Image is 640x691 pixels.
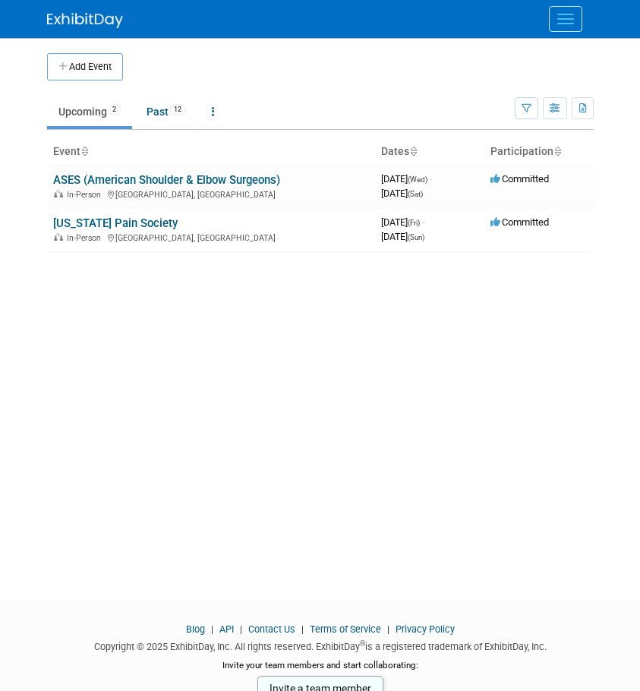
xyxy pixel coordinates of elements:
[53,188,369,200] div: [GEOGRAPHIC_DATA], [GEOGRAPHIC_DATA]
[490,216,549,228] span: Committed
[108,104,121,115] span: 2
[298,623,307,635] span: |
[207,623,217,635] span: |
[375,139,484,165] th: Dates
[381,231,424,242] span: [DATE]
[53,173,280,187] a: ASES (American Shoulder & Elbow Surgeons)
[549,6,582,32] button: Menu
[54,190,63,197] img: In-Person Event
[408,175,427,184] span: (Wed)
[47,97,132,126] a: Upcoming2
[553,145,561,157] a: Sort by Participation Type
[47,53,123,80] button: Add Event
[248,623,295,635] a: Contact Us
[53,216,178,230] a: [US_STATE] Pain Society
[135,97,197,126] a: Past12
[383,623,393,635] span: |
[408,233,424,241] span: (Sun)
[47,659,594,682] div: Invite your team members and start collaborating:
[422,216,424,228] span: -
[186,623,205,635] a: Blog
[310,623,381,635] a: Terms of Service
[408,219,420,227] span: (Fri)
[67,233,106,243] span: In-Person
[47,13,123,28] img: ExhibitDay
[80,145,88,157] a: Sort by Event Name
[236,623,246,635] span: |
[54,233,63,241] img: In-Person Event
[381,216,424,228] span: [DATE]
[409,145,417,157] a: Sort by Start Date
[484,139,594,165] th: Participation
[381,173,432,185] span: [DATE]
[169,104,186,115] span: 12
[381,188,423,199] span: [DATE]
[430,173,432,185] span: -
[408,190,423,198] span: (Sat)
[490,173,549,185] span: Committed
[360,639,365,648] sup: ®
[67,190,106,200] span: In-Person
[53,231,369,243] div: [GEOGRAPHIC_DATA], [GEOGRAPHIC_DATA]
[47,139,375,165] th: Event
[219,623,234,635] a: API
[396,623,455,635] a: Privacy Policy
[47,636,594,654] div: Copyright © 2025 ExhibitDay, Inc. All rights reserved. ExhibitDay is a registered trademark of Ex...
